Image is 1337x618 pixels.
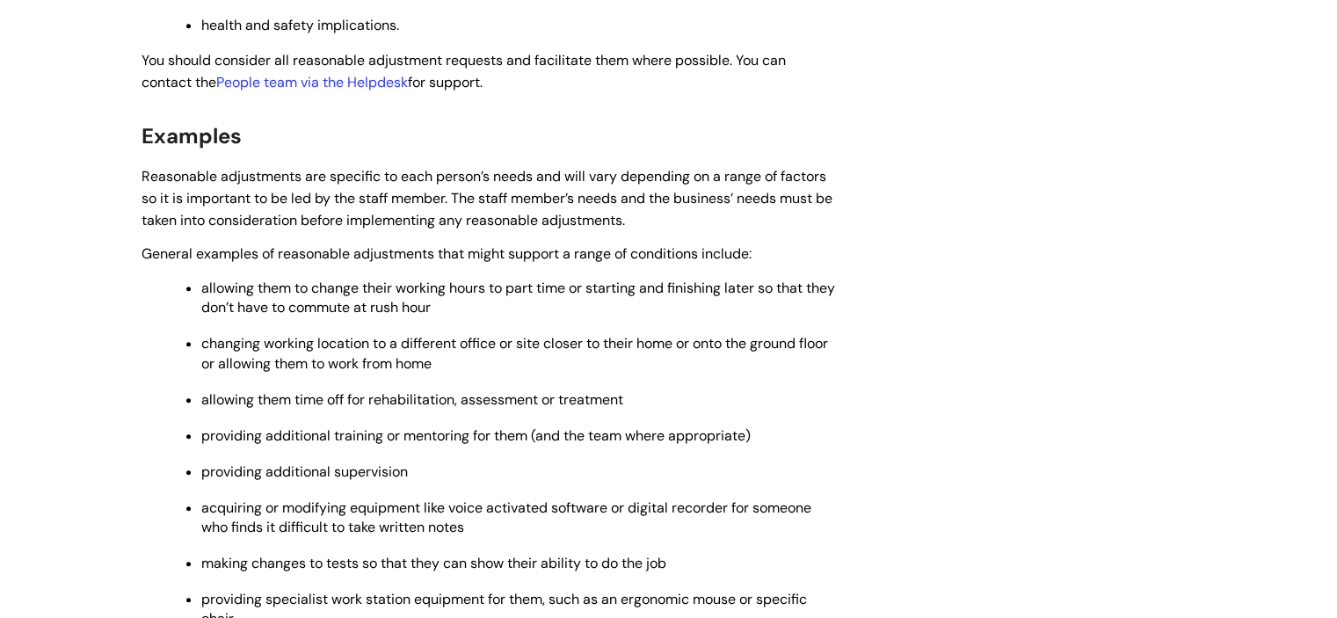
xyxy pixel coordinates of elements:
[201,16,399,34] span: health and safety implications.
[142,244,752,263] span: General examples of reasonable adjustments that might support a range of conditions include:
[142,167,832,229] span: Reasonable adjustments are specific to each person’s needs and will vary depending on a range of ...
[201,390,623,409] span: allowing them time off for rehabilitation, assessment or treatment
[142,51,786,91] span: You should consider all reasonable adjustment requests and facilitate them where possible. You ca...
[142,122,242,149] span: Examples
[201,279,835,316] span: allowing them to change their working hours to part time or starting and finishing later so that ...
[201,334,828,372] span: changing working location to a different office or site closer to their home or onto the ground f...
[201,554,666,572] span: making changes to tests so that they can show their ability to do the job
[201,498,811,536] span: acquiring or modifying equipment like voice activated software or digital recorder for someone wh...
[201,426,751,445] span: providing additional training or mentoring for them (and the team where appropriate)
[201,462,408,481] span: providing additional supervision
[216,73,408,91] a: People team via the Helpdesk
